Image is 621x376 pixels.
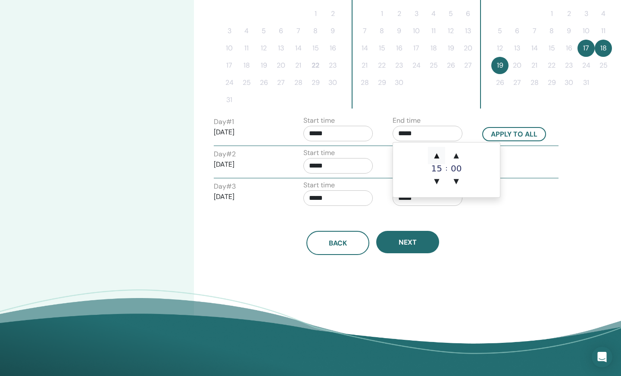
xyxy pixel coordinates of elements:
button: 6 [272,22,290,40]
button: 30 [560,74,577,91]
button: 15 [373,40,390,57]
button: 17 [577,40,595,57]
button: 16 [560,40,577,57]
button: 18 [595,40,612,57]
button: 3 [577,5,595,22]
button: 12 [255,40,272,57]
p: [DATE] [214,159,284,170]
label: Day # 2 [214,149,236,159]
button: 20 [272,57,290,74]
button: 9 [324,22,341,40]
div: 00 [448,164,465,173]
button: 9 [560,22,577,40]
label: End time [393,115,421,126]
button: 31 [577,74,595,91]
span: ▼ [448,173,465,190]
button: 22 [307,57,324,74]
button: 29 [543,74,560,91]
button: 4 [595,5,612,22]
button: 28 [356,74,373,91]
button: 23 [560,57,577,74]
span: ▲ [448,147,465,164]
button: 3 [221,22,238,40]
button: 30 [324,74,341,91]
button: 7 [526,22,543,40]
button: 29 [373,74,390,91]
label: Start time [303,180,335,190]
button: 18 [238,57,255,74]
button: 1 [373,5,390,22]
label: Day # 3 [214,181,236,192]
button: 8 [543,22,560,40]
button: 2 [560,5,577,22]
button: 22 [543,57,560,74]
button: 6 [459,5,477,22]
button: 23 [324,57,341,74]
button: 20 [509,57,526,74]
button: 18 [425,40,442,57]
button: Back [306,231,369,255]
label: Start time [303,148,335,158]
button: 15 [543,40,560,57]
button: 7 [290,22,307,40]
button: 5 [255,22,272,40]
button: 2 [390,5,408,22]
div: Open Intercom Messenger [592,347,612,367]
div: : [445,147,447,190]
span: Back [329,239,347,248]
button: 2 [324,5,341,22]
button: 12 [442,22,459,40]
button: 3 [408,5,425,22]
button: 25 [425,57,442,74]
button: 17 [408,40,425,57]
button: 4 [238,22,255,40]
p: [DATE] [214,192,284,202]
button: 10 [221,40,238,57]
button: Apply to all [482,127,546,141]
div: 15 [428,164,445,173]
button: 22 [373,57,390,74]
button: Next [376,231,439,253]
button: 27 [509,74,526,91]
button: 24 [408,57,425,74]
button: 4 [425,5,442,22]
button: 13 [272,40,290,57]
button: 13 [509,40,526,57]
button: 10 [577,22,595,40]
button: 21 [356,57,373,74]
button: 1 [307,5,324,22]
button: 26 [491,74,509,91]
button: 11 [425,22,442,40]
button: 27 [459,57,477,74]
button: 21 [526,57,543,74]
button: 5 [491,22,509,40]
button: 19 [255,57,272,74]
button: 21 [290,57,307,74]
button: 6 [509,22,526,40]
button: 24 [221,74,238,91]
button: 25 [595,57,612,74]
button: 16 [390,40,408,57]
button: 7 [356,22,373,40]
button: 20 [459,40,477,57]
button: 19 [442,40,459,57]
button: 24 [577,57,595,74]
span: ▲ [428,147,445,164]
button: 14 [290,40,307,57]
button: 9 [390,22,408,40]
button: 10 [408,22,425,40]
button: 8 [307,22,324,40]
button: 8 [373,22,390,40]
button: 28 [526,74,543,91]
button: 28 [290,74,307,91]
button: 11 [238,40,255,57]
p: [DATE] [214,127,284,137]
button: 31 [221,91,238,109]
button: 12 [491,40,509,57]
button: 14 [356,40,373,57]
button: 13 [459,22,477,40]
label: Day # 1 [214,117,234,127]
button: 14 [526,40,543,57]
button: 19 [491,57,509,74]
button: 26 [255,74,272,91]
